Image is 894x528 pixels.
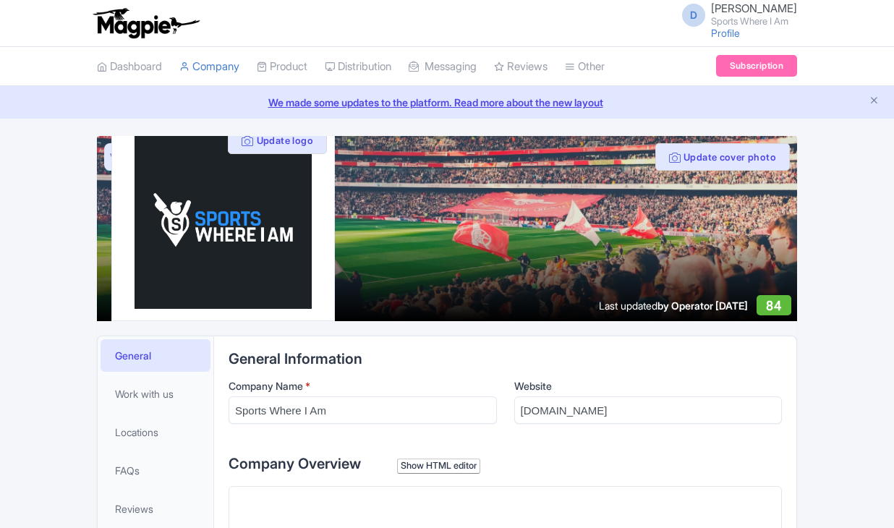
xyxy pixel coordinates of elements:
button: Close announcement [869,93,880,110]
span: General [115,348,151,363]
a: Subscription [716,55,797,77]
small: Sports Where I Am [711,17,797,26]
img: logo-ab69f6fb50320c5b225c76a69d11143b.png [90,7,202,39]
a: Locations [101,416,210,448]
a: General [101,339,210,372]
span: Company Name [229,380,303,392]
img: itvitl3ve3a1vya9akyn.jpg [135,131,312,309]
h2: General Information [229,351,782,367]
a: Dashboard [97,47,162,87]
a: We made some updates to the platform. Read more about the new layout [9,95,885,110]
a: FAQs [101,454,210,487]
div: Last updated [599,298,748,313]
a: View as visitor [104,143,176,171]
a: Product [257,47,307,87]
span: Reviews [115,501,153,516]
a: Reviews [494,47,548,87]
button: Update cover photo [655,143,790,171]
a: Messaging [409,47,477,87]
button: Update logo [228,127,327,154]
span: FAQs [115,463,140,478]
a: D [PERSON_NAME] Sports Where I Am [673,3,797,26]
div: Show HTML editor [397,459,480,474]
span: Work with us [115,386,174,401]
span: D [682,4,705,27]
a: Profile [711,27,740,39]
a: Reviews [101,493,210,525]
a: Work with us [101,378,210,410]
span: [PERSON_NAME] [711,1,797,15]
span: 84 [766,298,781,313]
span: Company Overview [229,455,361,472]
span: Locations [115,425,158,440]
a: Distribution [325,47,391,87]
a: Other [565,47,605,87]
span: Website [514,380,552,392]
span: by Operator [DATE] [657,299,748,312]
a: Company [179,47,239,87]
